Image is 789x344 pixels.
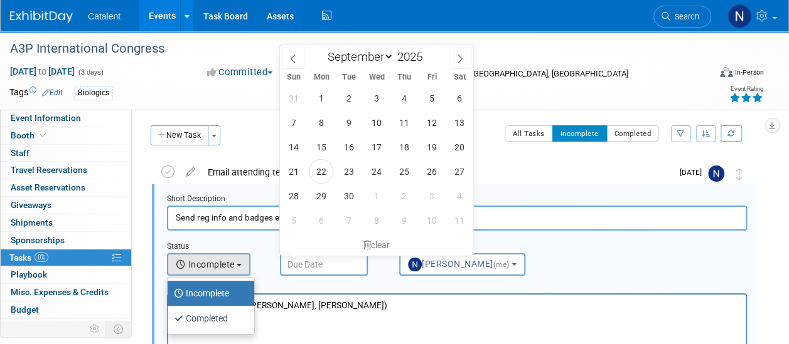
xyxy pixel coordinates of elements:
a: Refresh [721,125,742,142]
label: Incomplete [174,283,242,303]
span: Budget [11,305,39,315]
img: Nicole Bullock [727,4,751,28]
span: September 6, 2025 [447,86,471,110]
span: September 1, 2025 [309,86,333,110]
span: to [36,66,48,76]
span: September 15, 2025 [309,135,333,159]
span: October 10, 2025 [419,208,444,232]
img: Format-Inperson.png [720,67,733,77]
span: September 16, 2025 [336,135,361,159]
span: Sponsorships [11,235,65,245]
span: September 9, 2025 [336,110,361,135]
a: Event Information [1,110,131,127]
span: (3 days) [77,68,104,76]
span: Tasks [9,253,48,263]
span: October 8, 2025 [364,208,389,232]
span: Shipments [11,217,53,227]
span: September 30, 2025 [336,184,361,208]
a: Shipments [1,214,131,231]
div: Event Format [654,65,764,84]
span: October 9, 2025 [392,208,416,232]
button: Incomplete [552,125,607,142]
span: Catalent [88,11,121,21]
span: [GEOGRAPHIC_DATA], [GEOGRAPHIC_DATA] [471,69,628,78]
span: Thu [390,73,418,81]
span: Giveaways [11,200,51,210]
span: October 7, 2025 [336,208,361,232]
label: Completed [174,308,242,328]
span: October 11, 2025 [447,208,471,232]
div: A3P International Congress [6,38,699,60]
span: September 19, 2025 [419,135,444,159]
a: Booth [1,127,131,144]
span: Misc. Expenses & Credits [11,287,109,297]
span: Sun [280,73,308,81]
select: Month [321,49,394,65]
div: Biologics [74,86,113,100]
span: September 22, 2025 [309,159,333,184]
span: Wed [363,73,390,81]
a: edit [180,167,201,178]
span: [DATE] [DATE] [9,66,75,77]
a: Misc. Expenses & Credits [1,284,131,301]
div: Event Rating [729,86,763,92]
span: October 1, 2025 [364,184,389,208]
span: September 5, 2025 [419,86,444,110]
a: Travel Reservations [1,162,131,179]
span: September 12, 2025 [419,110,444,135]
span: September 2, 2025 [336,86,361,110]
td: Tags [9,86,63,100]
span: Search [670,12,699,21]
span: October 2, 2025 [392,184,416,208]
span: Event Information [11,113,81,123]
img: ExhibitDay [10,11,73,23]
span: Asset Reservations [11,182,85,192]
span: September 8, 2025 [309,110,333,135]
a: Playbook [1,266,131,283]
span: Playbook [11,269,47,279]
span: September 7, 2025 [281,110,306,135]
span: September 27, 2025 [447,159,471,184]
a: Staff [1,145,131,162]
a: Search [653,6,711,28]
span: September 17, 2025 [364,135,389,159]
span: (me) [493,260,510,269]
span: 0% [35,253,48,262]
span: Staff [11,148,30,158]
i: Booth reservation complete [40,132,46,138]
span: Sat [446,73,473,81]
button: New Task [151,125,208,145]
span: September 3, 2025 [364,86,389,110]
input: Due Date [280,253,368,276]
span: October 4, 2025 [447,184,471,208]
span: Booth [11,130,49,140]
span: [DATE] [680,168,708,177]
span: September 21, 2025 [281,159,306,184]
span: August 31, 2025 [281,86,306,110]
span: September 29, 2025 [309,184,333,208]
span: September 23, 2025 [336,159,361,184]
span: Mon [308,73,335,81]
button: Completed [606,125,660,142]
span: October 5, 2025 [281,208,306,232]
span: September 18, 2025 [392,135,416,159]
span: Tue [335,73,363,81]
button: All Tasks [505,125,553,142]
span: September 14, 2025 [281,135,306,159]
a: Tasks0% [1,249,131,266]
a: Edit [42,88,63,97]
span: September 26, 2025 [419,159,444,184]
span: October 6, 2025 [309,208,333,232]
span: September 13, 2025 [447,110,471,135]
span: October 3, 2025 [419,184,444,208]
button: [PERSON_NAME](me) [399,253,525,276]
span: Travel Reservations [11,165,87,175]
span: September 11, 2025 [392,110,416,135]
a: Giveaways [1,197,131,214]
div: Details [167,276,747,293]
i: Move task [736,168,743,180]
span: September 4, 2025 [392,86,416,110]
span: September 10, 2025 [364,110,389,135]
